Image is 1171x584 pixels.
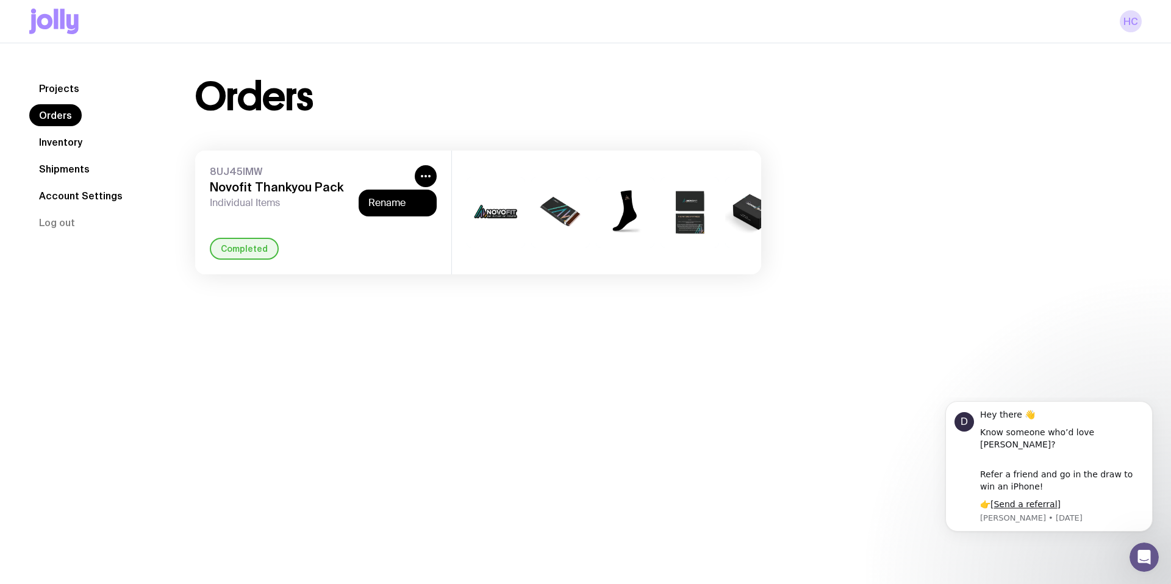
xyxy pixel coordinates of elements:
[29,131,92,153] a: Inventory
[210,165,410,177] span: 8UJ45IMW
[29,77,89,99] a: Projects
[29,104,82,126] a: Orders
[210,238,279,260] div: Completed
[1120,10,1142,32] a: HC
[210,180,410,194] h3: Novofit Thankyou Pack
[29,158,99,180] a: Shipments
[1130,543,1159,572] iframe: Intercom live chat
[210,197,410,209] span: Individual Items
[927,397,1171,578] iframe: Intercom notifications message
[29,212,85,233] button: Log out
[195,77,313,116] h1: Orders
[29,185,132,207] a: Account Settings
[368,197,427,209] button: Rename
